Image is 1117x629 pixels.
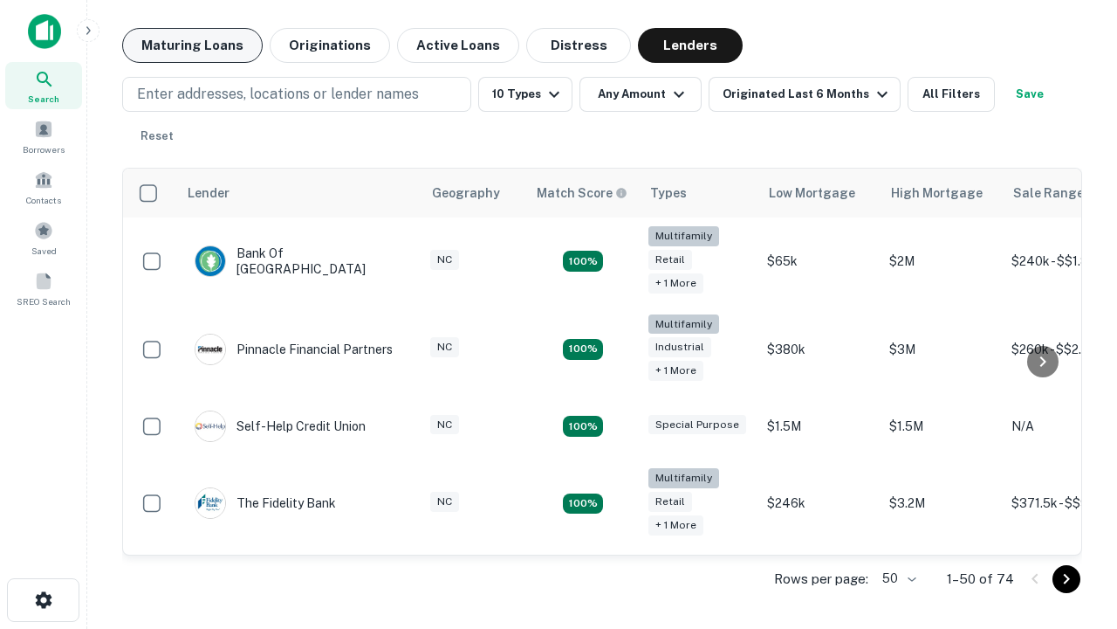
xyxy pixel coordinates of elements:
[129,119,185,154] button: Reset
[908,77,995,112] button: All Filters
[881,393,1003,460] td: $1.5M
[648,337,711,357] div: Industrial
[122,77,471,112] button: Enter addresses, locations or lender names
[526,28,631,63] button: Distress
[638,28,743,63] button: Lenders
[421,169,526,218] th: Geography
[188,183,230,204] div: Lender
[430,337,459,357] div: NC
[28,92,59,106] span: Search
[1030,489,1117,573] iframe: Chat Widget
[563,251,603,272] div: Matching Properties: 17, hasApolloMatch: undefined
[875,566,919,591] div: 50
[881,218,1003,306] td: $2M
[5,62,82,109] a: Search
[758,393,881,460] td: $1.5M
[177,169,421,218] th: Lender
[195,334,393,365] div: Pinnacle Financial Partners
[774,569,868,590] p: Rows per page:
[1052,565,1080,593] button: Go to next page
[563,416,603,437] div: Matching Properties: 11, hasApolloMatch: undefined
[563,339,603,360] div: Matching Properties: 14, hasApolloMatch: undefined
[31,244,57,258] span: Saved
[195,411,225,441] img: picture
[758,460,881,548] td: $246k
[723,84,893,105] div: Originated Last 6 Months
[5,214,82,261] a: Saved
[137,84,419,105] p: Enter addresses, locations or lender names
[648,250,692,270] div: Retail
[526,169,640,218] th: Capitalize uses an advanced AI algorithm to match your search with the best lender. The match sco...
[758,306,881,394] td: $380k
[430,250,459,270] div: NC
[17,294,71,308] span: SREO Search
[1013,183,1084,204] div: Sale Range
[195,487,336,519] div: The Fidelity Bank
[881,460,1003,548] td: $3.2M
[195,488,225,518] img: picture
[758,218,881,306] td: $65k
[648,361,703,381] div: + 1 more
[648,468,719,488] div: Multifamily
[891,183,983,204] div: High Mortgage
[648,314,719,335] div: Multifamily
[579,77,702,112] button: Any Amount
[648,226,719,246] div: Multifamily
[947,569,1014,590] p: 1–50 of 74
[28,14,61,49] img: capitalize-icon.png
[1002,77,1058,112] button: Save your search to get updates of matches that match your search criteria.
[195,411,366,442] div: Self-help Credit Union
[648,273,703,294] div: + 1 more
[769,183,855,204] div: Low Mortgage
[122,28,263,63] button: Maturing Loans
[5,113,82,160] a: Borrowers
[430,492,459,512] div: NC
[881,169,1003,218] th: High Mortgage
[195,246,225,276] img: picture
[648,515,703,536] div: + 1 more
[23,142,65,156] span: Borrowers
[881,306,1003,394] td: $3M
[648,415,746,435] div: Special Purpose
[430,415,459,435] div: NC
[650,183,687,204] div: Types
[648,492,692,512] div: Retail
[478,77,572,112] button: 10 Types
[195,245,404,277] div: Bank Of [GEOGRAPHIC_DATA]
[270,28,390,63] button: Originations
[537,183,627,203] div: Capitalize uses an advanced AI algorithm to match your search with the best lender. The match sco...
[195,335,225,364] img: picture
[537,183,624,203] h6: Match Score
[758,169,881,218] th: Low Mortgage
[640,169,758,218] th: Types
[397,28,519,63] button: Active Loans
[563,494,603,515] div: Matching Properties: 10, hasApolloMatch: undefined
[5,163,82,211] a: Contacts
[5,265,82,312] a: SREO Search
[432,183,500,204] div: Geography
[709,77,901,112] button: Originated Last 6 Months
[26,193,61,207] span: Contacts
